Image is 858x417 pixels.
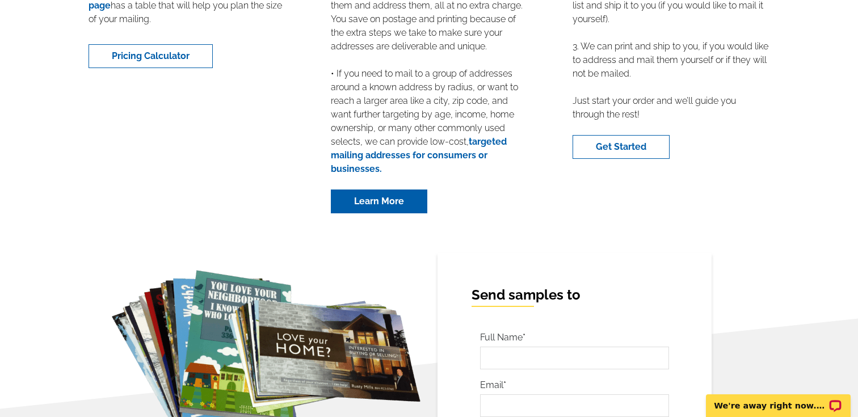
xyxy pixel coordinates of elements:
a: Pricing Calculator [89,44,213,68]
input: First Name [480,347,669,369]
iframe: LiveChat chat widget [699,381,858,417]
input: Email [480,394,669,417]
h4: Send samples to [472,287,678,304]
a: targeted mailing addresses for consumers or businesses. [331,136,507,174]
label: Full Name [480,331,523,344]
a: Get Started [573,135,670,159]
a: Learn More [331,189,427,213]
label: Email [480,378,503,392]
